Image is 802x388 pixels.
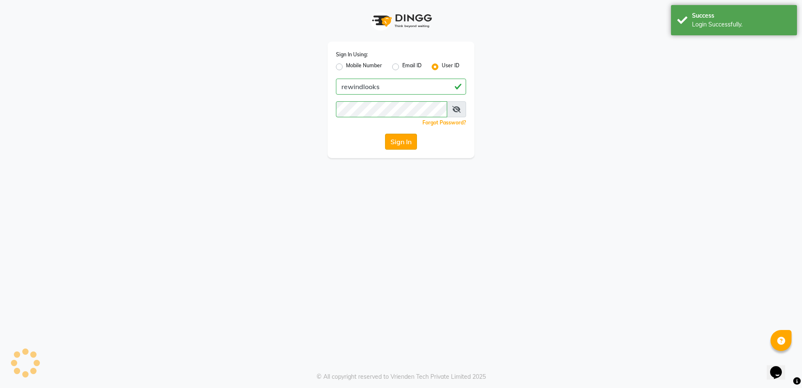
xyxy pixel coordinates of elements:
button: Sign In [385,134,417,150]
input: Username [336,79,466,95]
div: Login Successfully. [692,20,791,29]
a: Forgot Password? [422,119,466,126]
div: Success [692,11,791,20]
iframe: chat widget [767,354,794,380]
input: Username [336,101,447,117]
label: Mobile Number [346,62,382,72]
label: Email ID [402,62,422,72]
label: Sign In Using: [336,51,368,58]
label: User ID [442,62,459,72]
img: logo1.svg [367,8,435,33]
